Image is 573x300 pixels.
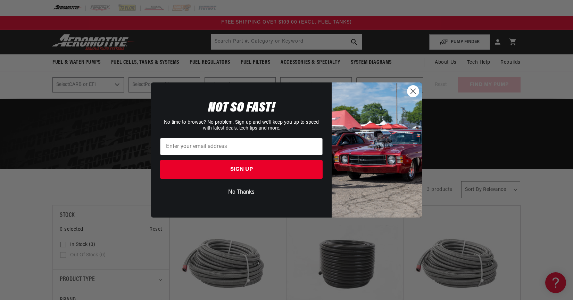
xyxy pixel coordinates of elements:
span: No time to browse? No problem. Sign up and we'll keep you up to speed with latest deals, tech tip... [164,120,319,131]
button: SIGN UP [160,160,323,179]
button: Close dialog [407,85,419,97]
img: 85cdd541-2605-488b-b08c-a5ee7b438a35.jpeg [332,82,422,218]
input: Enter your email address [160,138,323,155]
button: No Thanks [160,186,323,199]
span: NOT SO FAST! [208,101,275,115]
